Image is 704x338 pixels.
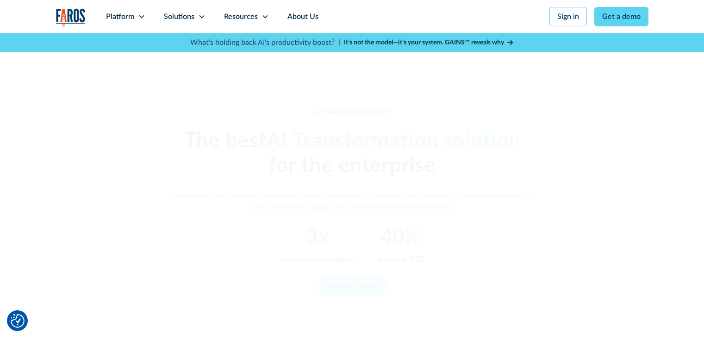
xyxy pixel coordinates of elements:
[56,8,86,27] img: Logo of the analytics and reporting company Faros.
[268,155,436,176] strong: for the enterprise
[106,11,134,22] div: Platform
[549,7,587,26] a: Sign in
[319,277,385,296] a: Request a demo
[184,130,267,151] strong: The best
[281,253,354,266] p: increase in adoption
[56,8,86,27] a: home
[594,7,648,26] a: Get a demo
[11,314,25,328] img: Revisit consent button
[266,130,520,151] em: AI Transformation solution
[224,11,258,22] div: Resources
[190,37,340,48] p: What's holding back AI's productivity boost? |
[11,314,25,328] button: Cookie Settings
[173,191,532,213] p: From initial pilot to broader enterprise rollout, confidently accelerate GenAI adoption in softwa...
[314,108,390,116] div: AI TRANSFORMATION
[344,38,514,48] a: It’s not the model—it’s your system. GAINS™ reveals why
[344,39,504,46] strong: It’s not the model—it’s your system. GAINS™ reveals why
[378,253,424,266] p: boost in ROI
[380,227,421,248] em: 40%
[164,11,194,22] div: Solutions
[305,227,329,248] em: 3x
